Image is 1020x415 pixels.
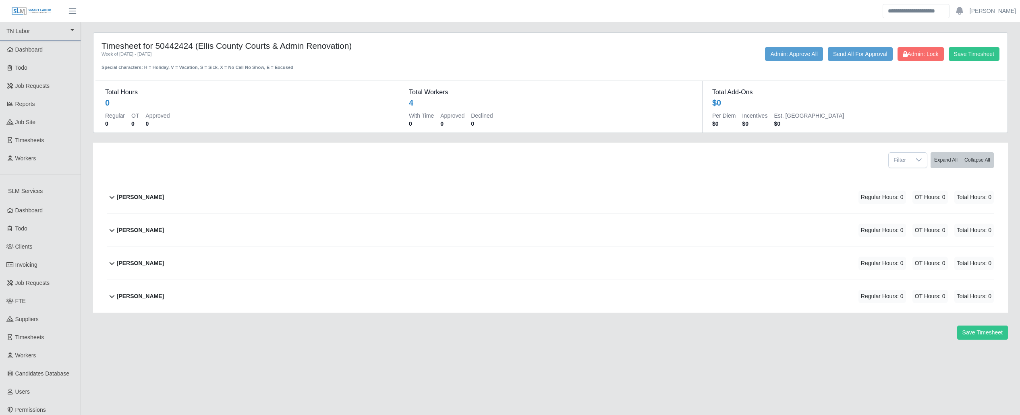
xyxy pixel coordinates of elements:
[898,47,944,61] button: Admin: Lock
[102,58,469,71] div: Special characters: H = Holiday, V = Vacation, S = Sick, X = No Call No Show, E = Excused
[409,112,434,120] dt: With Time
[117,259,164,268] b: [PERSON_NAME]
[15,388,30,395] span: Users
[105,120,125,128] dd: 0
[954,191,994,204] span: Total Hours: 0
[107,181,994,214] button: [PERSON_NAME] Regular Hours: 0 OT Hours: 0 Total Hours: 0
[15,261,37,268] span: Invoicing
[102,51,469,58] div: Week of [DATE] - [DATE]
[742,120,767,128] dd: $0
[15,243,33,250] span: Clients
[117,292,164,301] b: [PERSON_NAME]
[712,97,721,108] div: $0
[903,51,939,57] span: Admin: Lock
[970,7,1016,15] a: [PERSON_NAME]
[15,137,44,143] span: Timesheets
[15,280,50,286] span: Job Requests
[471,120,493,128] dd: 0
[440,112,464,120] dt: Approved
[961,152,994,168] button: Collapse All
[712,87,996,97] dt: Total Add-Ons
[117,193,164,201] b: [PERSON_NAME]
[105,97,110,108] div: 0
[15,101,35,107] span: Reports
[742,112,767,120] dt: Incentives
[102,41,469,51] h4: Timesheet for 50442424 (Ellis County Courts & Admin Renovation)
[15,407,46,413] span: Permissions
[774,120,844,128] dd: $0
[15,119,36,125] span: job site
[931,152,961,168] button: Expand All
[858,191,906,204] span: Regular Hours: 0
[15,64,27,71] span: Todo
[107,247,994,280] button: [PERSON_NAME] Regular Hours: 0 OT Hours: 0 Total Hours: 0
[912,224,948,237] span: OT Hours: 0
[15,298,26,304] span: FTE
[858,257,906,270] span: Regular Hours: 0
[15,334,44,340] span: Timesheets
[712,112,736,120] dt: Per Diem
[957,326,1008,340] button: Save Timesheet
[712,120,736,128] dd: $0
[912,257,948,270] span: OT Hours: 0
[145,112,170,120] dt: Approved
[765,47,823,61] button: Admin: Approve All
[774,112,844,120] dt: Est. [GEOGRAPHIC_DATA]
[912,191,948,204] span: OT Hours: 0
[440,120,464,128] dd: 0
[15,46,43,53] span: Dashboard
[15,155,36,162] span: Workers
[409,87,692,97] dt: Total Workers
[912,290,948,303] span: OT Hours: 0
[954,257,994,270] span: Total Hours: 0
[409,97,413,108] div: 4
[105,87,389,97] dt: Total Hours
[11,7,52,16] img: SLM Logo
[949,47,999,61] button: Save Timesheet
[107,280,994,313] button: [PERSON_NAME] Regular Hours: 0 OT Hours: 0 Total Hours: 0
[8,188,43,194] span: SLM Services
[145,120,170,128] dd: 0
[954,290,994,303] span: Total Hours: 0
[15,225,27,232] span: Todo
[105,112,125,120] dt: Regular
[117,226,164,234] b: [PERSON_NAME]
[107,214,994,247] button: [PERSON_NAME] Regular Hours: 0 OT Hours: 0 Total Hours: 0
[858,224,906,237] span: Regular Hours: 0
[15,370,70,377] span: Candidates Database
[131,112,139,120] dt: OT
[409,120,434,128] dd: 0
[471,112,493,120] dt: Declined
[15,316,39,322] span: Suppliers
[858,290,906,303] span: Regular Hours: 0
[15,83,50,89] span: Job Requests
[131,120,139,128] dd: 0
[828,47,893,61] button: Send All For Approval
[931,152,994,168] div: bulk actions
[954,224,994,237] span: Total Hours: 0
[15,207,43,214] span: Dashboard
[883,4,950,18] input: Search
[889,153,911,168] span: Filter
[15,352,36,359] span: Workers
